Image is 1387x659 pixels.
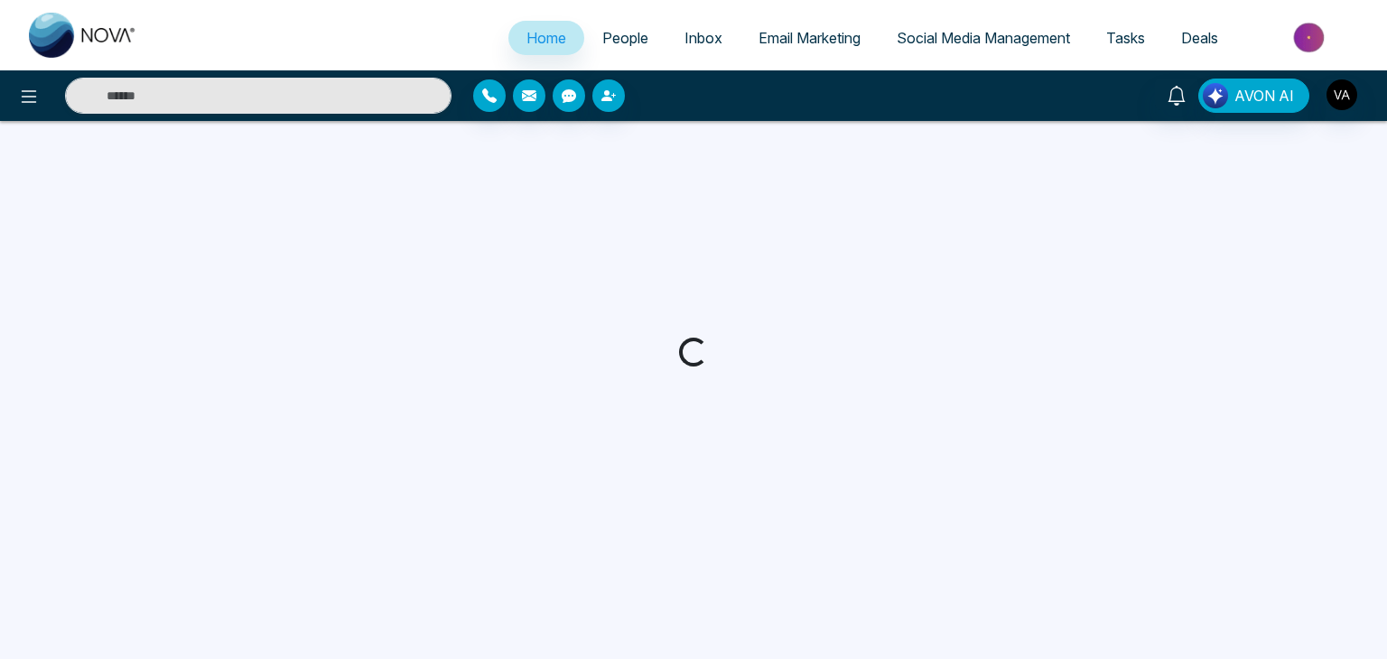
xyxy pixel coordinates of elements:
[684,29,722,47] span: Inbox
[1181,29,1218,47] span: Deals
[1106,29,1145,47] span: Tasks
[602,29,648,47] span: People
[1088,21,1163,55] a: Tasks
[1234,85,1294,107] span: AVON AI
[666,21,740,55] a: Inbox
[1163,21,1236,55] a: Deals
[879,21,1088,55] a: Social Media Management
[1245,17,1376,58] img: Market-place.gif
[897,29,1070,47] span: Social Media Management
[759,29,861,47] span: Email Marketing
[740,21,879,55] a: Email Marketing
[29,13,137,58] img: Nova CRM Logo
[1198,79,1309,113] button: AVON AI
[1326,79,1357,110] img: User Avatar
[508,21,584,55] a: Home
[1203,83,1228,108] img: Lead Flow
[584,21,666,55] a: People
[526,29,566,47] span: Home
